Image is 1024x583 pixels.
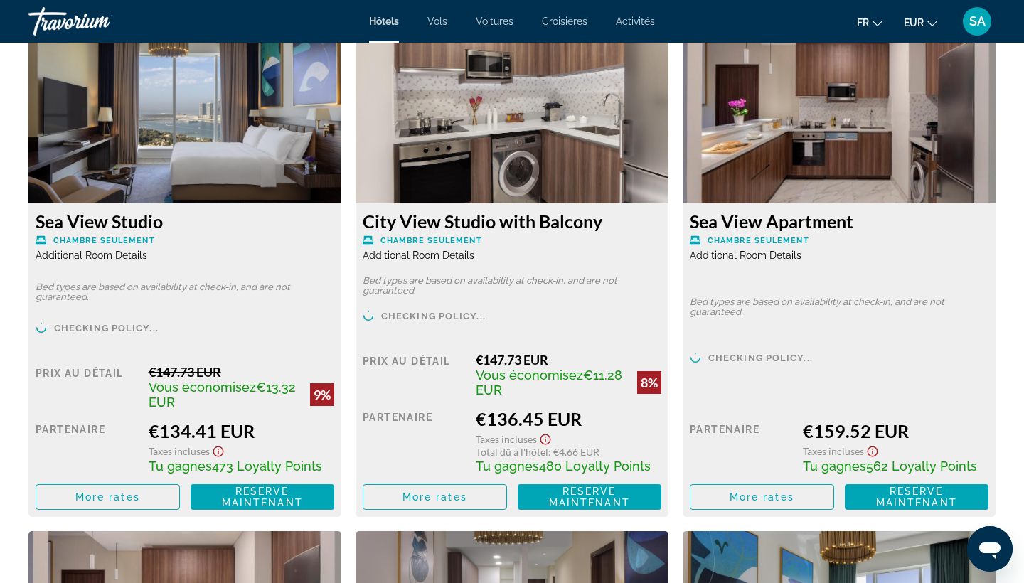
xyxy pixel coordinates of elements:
[36,282,334,302] p: Bed types are based on availability at check-in, and are not guaranteed.
[356,26,668,203] img: 6cd84dac-7a94-4e64-9371-6373b81e7dbe.jpeg
[149,380,256,395] span: Vous économisez
[690,297,988,317] p: Bed types are based on availability at check-in, and are not guaranteed.
[149,380,296,410] span: €13.32 EUR
[708,353,813,363] span: Checking policy...
[53,236,155,245] span: Chambre seulement
[36,484,180,510] button: More rates
[857,12,882,33] button: Change language
[149,420,334,442] div: €134.41 EUR
[36,250,147,261] span: Additional Room Details
[542,16,587,27] a: Croisières
[969,14,986,28] span: SA
[803,445,864,457] span: Taxes incluses
[476,368,622,397] span: €11.28 EUR
[690,210,988,232] h3: Sea View Apartment
[402,491,467,503] span: More rates
[54,323,159,333] span: Checking policy...
[803,459,866,474] span: Tu gagnes
[149,445,210,457] span: Taxes incluses
[549,486,630,508] span: Reserve maintenant
[476,352,661,368] div: €147.73 EUR
[637,371,661,394] div: 8%
[690,484,834,510] button: More rates
[803,420,988,442] div: €159.52 EUR
[363,210,661,232] h3: City View Studio with Balcony
[904,12,937,33] button: Change currency
[28,26,341,203] img: 2d3f4030-d37d-41bb-90f3-0f3af521d3db.jpeg
[36,210,334,232] h3: Sea View Studio
[845,484,989,510] button: Reserve maintenant
[476,16,513,27] a: Voitures
[363,408,465,474] div: Partenaire
[36,420,138,474] div: Partenaire
[539,459,651,474] span: 480 Loyalty Points
[363,250,474,261] span: Additional Room Details
[427,16,447,27] a: Vols
[222,486,303,508] span: Reserve maintenant
[310,383,334,406] div: 9%
[864,442,881,458] button: Show Taxes and Fees disclaimer
[866,459,977,474] span: 562 Loyalty Points
[363,276,661,296] p: Bed types are based on availability at check-in, and are not guaranteed.
[476,368,583,383] span: Vous économisez
[476,408,661,429] div: €136.45 EUR
[730,491,794,503] span: More rates
[959,6,996,36] button: User Menu
[708,236,809,245] span: Chambre seulement
[36,364,138,410] div: Prix au détail
[616,16,655,27] a: Activités
[476,446,661,458] div: : €4.66 EUR
[363,352,465,397] div: Prix au détail
[476,459,539,474] span: Tu gagnes
[149,364,334,380] div: €147.73 EUR
[212,459,322,474] span: 473 Loyalty Points
[381,311,486,321] span: Checking policy...
[967,526,1013,572] iframe: Bouton de lancement de la fenêtre de messagerie
[537,429,554,446] button: Show Taxes and Fees disclaimer
[518,484,662,510] button: Reserve maintenant
[876,486,957,508] span: Reserve maintenant
[191,484,335,510] button: Reserve maintenant
[210,442,227,458] button: Show Taxes and Fees disclaimer
[857,17,869,28] span: fr
[363,484,507,510] button: More rates
[690,250,801,261] span: Additional Room Details
[75,491,140,503] span: More rates
[683,26,996,203] img: 3fdc08b5-d9a6-4ae8-982a-39ebd3cc38e5.jpeg
[380,236,482,245] span: Chambre seulement
[690,420,792,474] div: Partenaire
[28,3,171,40] a: Travorium
[369,16,399,27] a: Hôtels
[904,17,924,28] span: EUR
[149,459,212,474] span: Tu gagnes
[476,446,548,458] span: Total dû à l'hôtel
[476,433,537,445] span: Taxes incluses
